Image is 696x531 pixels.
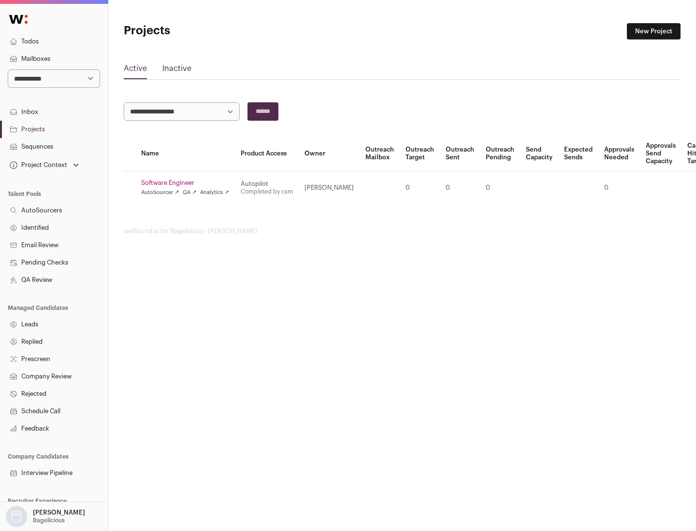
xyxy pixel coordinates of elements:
[33,509,85,517] p: [PERSON_NAME]
[299,136,360,171] th: Owner
[162,63,191,78] a: Inactive
[627,23,681,40] a: New Project
[141,189,179,196] a: AutoSourcer ↗
[598,171,640,205] td: 0
[124,63,147,78] a: Active
[124,227,681,235] footer: wellfound:ai for Bagelicious - [PERSON_NAME]
[183,189,196,196] a: QA ↗
[440,136,480,171] th: Outreach Sent
[141,179,229,187] a: Software Engineer
[640,136,681,171] th: Approvals Send Capacity
[598,136,640,171] th: Approvals Needed
[124,23,309,39] h1: Projects
[6,506,27,527] img: nopic.png
[241,180,293,188] div: Autopilot
[558,136,598,171] th: Expected Sends
[480,171,520,205] td: 0
[440,171,480,205] td: 0
[135,136,235,171] th: Name
[8,161,67,169] div: Project Context
[400,136,440,171] th: Outreach Target
[400,171,440,205] td: 0
[241,189,293,195] a: Completed by csm
[8,158,81,172] button: Open dropdown
[480,136,520,171] th: Outreach Pending
[360,136,400,171] th: Outreach Mailbox
[4,506,87,527] button: Open dropdown
[200,189,229,196] a: Analytics ↗
[235,136,299,171] th: Product Access
[33,517,65,524] p: Bagelicious
[520,136,558,171] th: Send Capacity
[299,171,360,205] td: [PERSON_NAME]
[4,10,33,29] img: Wellfound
